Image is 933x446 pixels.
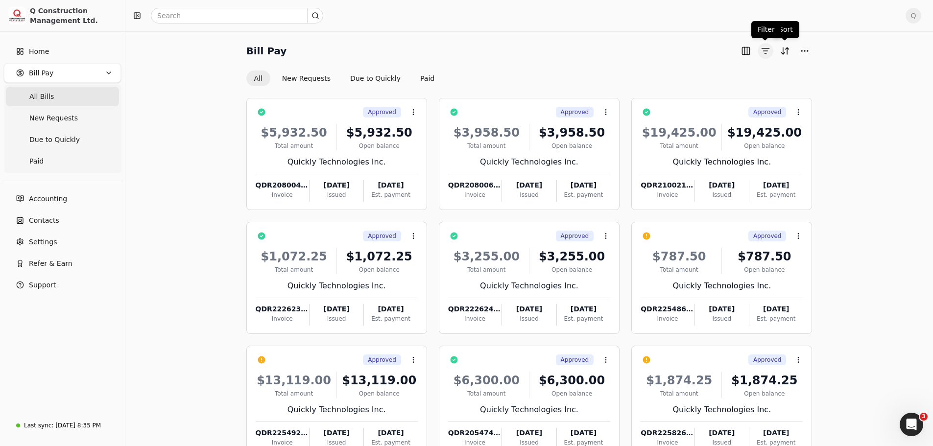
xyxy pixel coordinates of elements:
[368,108,396,117] span: Approved
[726,389,803,398] div: Open balance
[341,248,418,265] div: $1,072.25
[753,108,782,117] span: Approved
[641,141,718,150] div: Total amount
[29,113,78,123] span: New Requests
[920,413,928,421] span: 3
[557,190,610,199] div: Est. payment
[695,180,749,190] div: [DATE]
[448,248,525,265] div: $3,255.00
[749,428,803,438] div: [DATE]
[502,180,556,190] div: [DATE]
[448,180,502,190] div: QDR208006-1329
[29,92,54,102] span: All Bills
[448,314,502,323] div: Invoice
[749,304,803,314] div: [DATE]
[8,7,26,24] img: 3171ca1f-602b-4dfe-91f0-0ace091e1481.jpeg
[726,141,803,150] div: Open balance
[342,70,408,86] button: Due to Quickly
[29,280,56,290] span: Support
[561,108,589,117] span: Approved
[641,428,694,438] div: QDR225826-013
[256,280,418,292] div: Quickly Technologies Inc.
[29,215,59,226] span: Contacts
[6,130,119,149] a: Due to Quickly
[364,304,417,314] div: [DATE]
[557,428,610,438] div: [DATE]
[641,389,718,398] div: Total amount
[448,304,502,314] div: QDR222624-1345
[448,124,525,141] div: $3,958.50
[29,68,53,78] span: Bill Pay
[641,372,718,389] div: $1,874.25
[641,265,718,274] div: Total amount
[533,248,610,265] div: $3,255.00
[797,43,813,59] button: More
[4,417,121,434] a: Last sync:[DATE] 8:35 PM
[368,232,396,240] span: Approved
[256,180,309,190] div: QDR208004-1336
[256,304,309,314] div: QDR222623-1344
[641,180,694,190] div: QDR210021-0539
[502,190,556,199] div: Issued
[256,372,333,389] div: $13,119.00
[30,6,117,25] div: Q Construction Management Ltd.
[341,141,418,150] div: Open balance
[641,190,694,199] div: Invoice
[777,43,793,59] button: Sort
[695,428,749,438] div: [DATE]
[448,428,502,438] div: QDR205474-006
[4,189,121,209] a: Accounting
[256,428,309,438] div: QDR225492-014
[561,355,589,364] span: Approved
[246,43,287,59] h2: Bill Pay
[448,265,525,274] div: Total amount
[256,190,309,199] div: Invoice
[448,280,610,292] div: Quickly Technologies Inc.
[448,190,502,199] div: Invoice
[533,141,610,150] div: Open balance
[151,8,323,23] input: Search
[364,190,417,199] div: Est. payment
[533,265,610,274] div: Open balance
[341,389,418,398] div: Open balance
[772,21,799,38] div: Sort
[310,180,363,190] div: [DATE]
[557,180,610,190] div: [DATE]
[4,275,121,295] button: Support
[256,248,333,265] div: $1,072.25
[364,428,417,438] div: [DATE]
[906,8,921,23] button: Q
[4,254,121,273] button: Refer & Earn
[751,21,781,38] div: Filter
[753,355,782,364] span: Approved
[448,141,525,150] div: Total amount
[726,248,803,265] div: $787.50
[448,372,525,389] div: $6,300.00
[256,265,333,274] div: Total amount
[900,413,923,436] iframe: Intercom live chat
[6,151,119,171] a: Paid
[695,190,749,199] div: Issued
[256,124,333,141] div: $5,932.50
[368,355,396,364] span: Approved
[256,141,333,150] div: Total amount
[29,47,49,57] span: Home
[256,314,309,323] div: Invoice
[641,156,803,168] div: Quickly Technologies Inc.
[29,135,80,145] span: Due to Quickly
[24,421,53,430] div: Last sync:
[310,190,363,199] div: Issued
[6,87,119,106] a: All Bills
[4,232,121,252] a: Settings
[29,194,67,204] span: Accounting
[256,156,418,168] div: Quickly Technologies Inc.
[310,428,363,438] div: [DATE]
[310,304,363,314] div: [DATE]
[695,304,749,314] div: [DATE]
[341,372,418,389] div: $13,119.00
[341,124,418,141] div: $5,932.50
[641,404,803,416] div: Quickly Technologies Inc.
[753,232,782,240] span: Approved
[341,265,418,274] div: Open balance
